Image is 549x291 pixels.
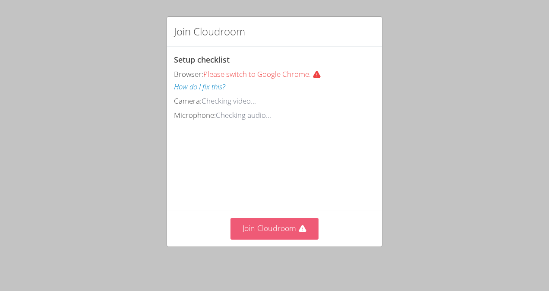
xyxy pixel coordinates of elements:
span: Setup checklist [174,54,230,65]
span: Please switch to Google Chrome. [203,69,325,79]
h2: Join Cloudroom [174,24,245,39]
span: Microphone: [174,110,216,120]
span: Checking video... [202,96,256,106]
span: Browser: [174,69,203,79]
button: Join Cloudroom [230,218,319,239]
span: Camera: [174,96,202,106]
button: How do I fix this? [174,81,225,93]
span: Checking audio... [216,110,271,120]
